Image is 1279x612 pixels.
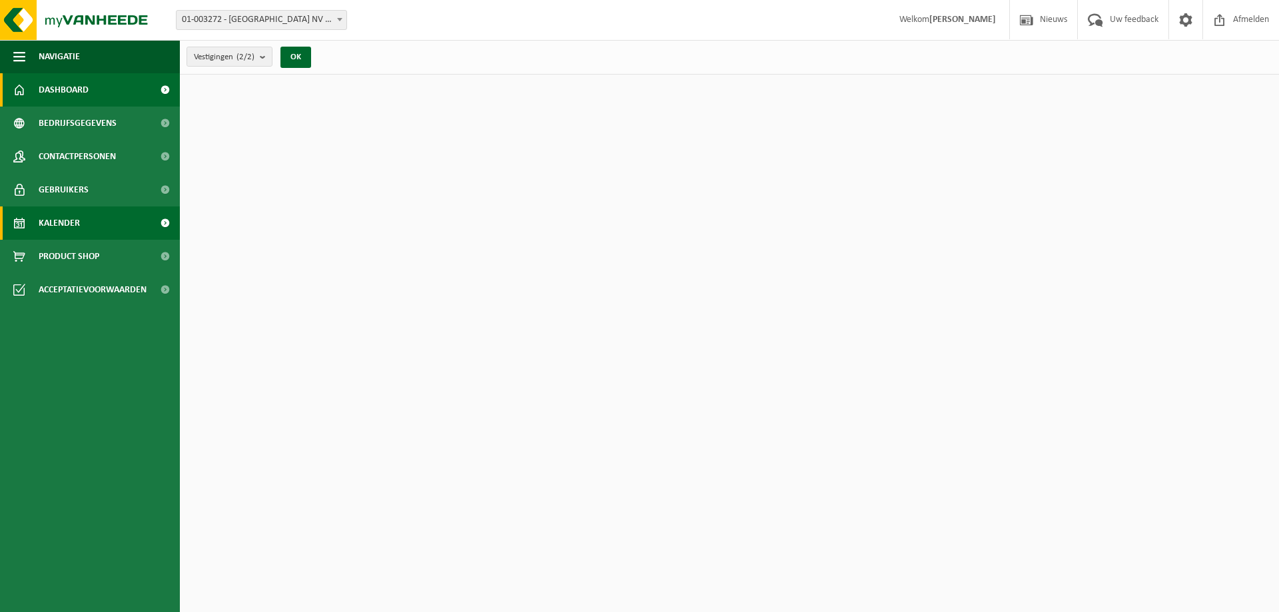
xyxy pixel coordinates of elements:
[39,173,89,206] span: Gebruikers
[39,240,99,273] span: Product Shop
[177,11,346,29] span: 01-003272 - BELGOSUC NV - BEERNEM
[187,47,272,67] button: Vestigingen(2/2)
[39,206,80,240] span: Kalender
[236,53,254,61] count: (2/2)
[280,47,311,68] button: OK
[39,140,116,173] span: Contactpersonen
[39,273,147,306] span: Acceptatievoorwaarden
[39,73,89,107] span: Dashboard
[194,47,254,67] span: Vestigingen
[39,40,80,73] span: Navigatie
[176,10,347,30] span: 01-003272 - BELGOSUC NV - BEERNEM
[929,15,996,25] strong: [PERSON_NAME]
[39,107,117,140] span: Bedrijfsgegevens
